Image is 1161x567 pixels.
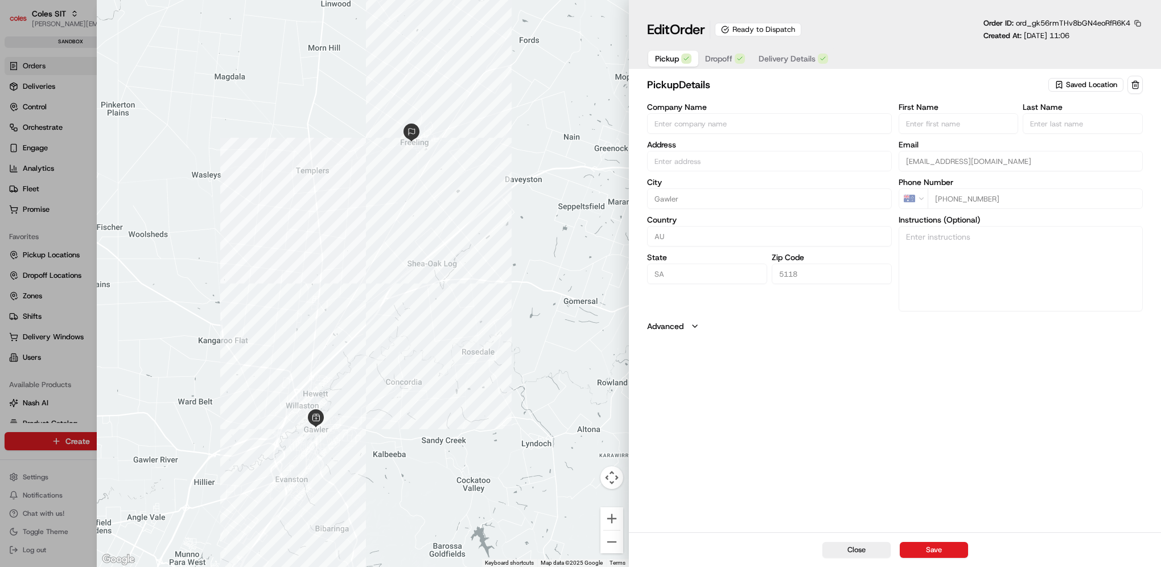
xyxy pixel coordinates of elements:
[100,552,137,567] a: Open this area in Google Maps (opens a new window)
[899,141,1143,149] label: Email
[670,20,705,39] span: Order
[772,264,892,284] input: Enter zip code
[983,18,1130,28] p: Order ID:
[647,178,892,186] label: City
[39,109,187,120] div: Start new chat
[647,253,767,261] label: State
[705,53,732,64] span: Dropoff
[11,109,32,129] img: 1736555255976-a54dd68f-1ca7-489b-9aae-adbdc363a1c4
[92,161,187,181] a: 💻API Documentation
[96,166,105,175] div: 💻
[23,165,87,176] span: Knowledge Base
[899,178,1143,186] label: Phone Number
[113,193,138,202] span: Pylon
[772,253,892,261] label: Zip Code
[1024,31,1069,40] span: [DATE] 11:06
[899,103,1019,111] label: First Name
[822,542,891,558] button: Close
[11,11,34,34] img: Nash
[759,53,816,64] span: Delivery Details
[39,120,144,129] div: We're available if you need us!
[600,507,623,530] button: Zoom in
[600,531,623,553] button: Zoom out
[1023,103,1143,111] label: Last Name
[647,226,892,246] input: Enter country
[647,151,892,171] input: Cowan St & Murray St, Gawler SA 5118, Australia
[899,216,1143,224] label: Instructions (Optional)
[715,23,801,36] div: Ready to Dispatch
[928,188,1143,209] input: Enter phone number
[647,321,684,332] label: Advanced
[647,113,892,134] input: Enter company name
[647,188,892,209] input: Enter city
[647,216,892,224] label: Country
[899,113,1019,134] input: Enter first name
[600,466,623,489] button: Map camera controls
[108,165,183,176] span: API Documentation
[1048,77,1125,93] button: Saved Location
[647,20,705,39] h1: Edit
[900,542,968,558] button: Save
[11,166,20,175] div: 📗
[899,151,1143,171] input: Enter email
[647,264,767,284] input: Enter state
[485,559,534,567] button: Keyboard shortcuts
[655,53,679,64] span: Pickup
[80,192,138,202] a: Powered byPylon
[647,103,892,111] label: Company Name
[647,77,1046,93] h2: pickup Details
[30,73,205,85] input: Got a question? Start typing here...
[193,112,207,126] button: Start new chat
[610,560,625,566] a: Terms (opens in new tab)
[647,321,1143,332] button: Advanced
[647,141,892,149] label: Address
[541,560,603,566] span: Map data ©2025 Google
[1016,18,1130,28] span: ord_gk56rmTHv8bGN4eoRfR6K4
[1066,80,1117,90] span: Saved Location
[100,552,137,567] img: Google
[1023,113,1143,134] input: Enter last name
[11,46,207,64] p: Welcome 👋
[7,161,92,181] a: 📗Knowledge Base
[983,31,1069,41] p: Created At:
